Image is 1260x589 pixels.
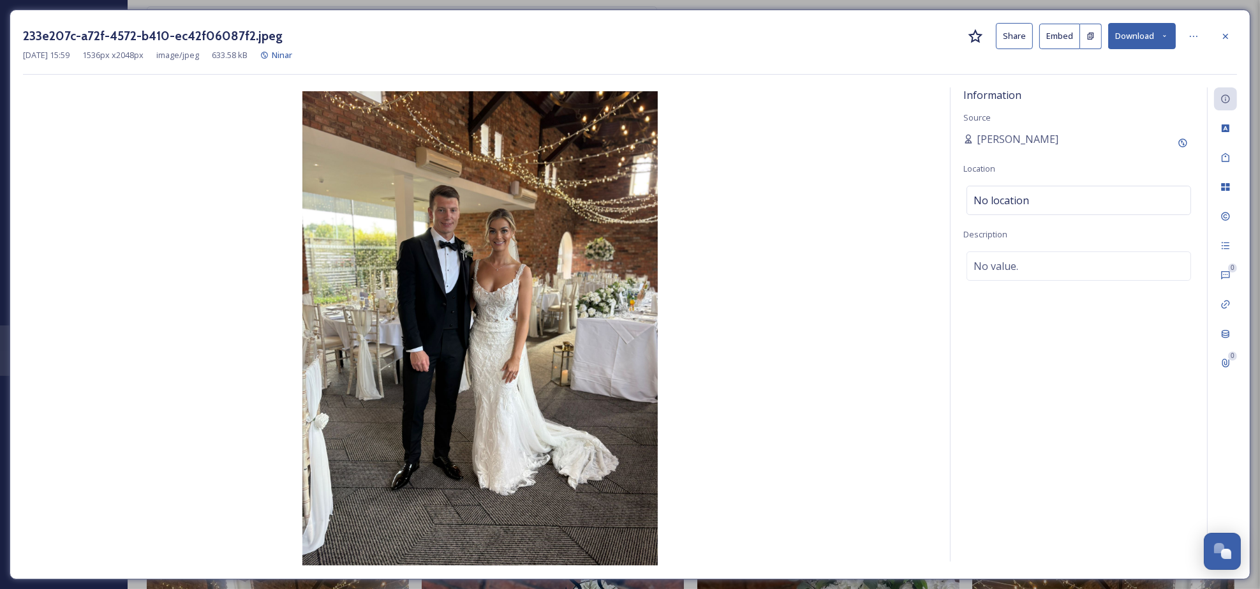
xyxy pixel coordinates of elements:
span: image/jpeg [156,49,199,61]
button: Share [996,23,1033,49]
button: Open Chat [1204,533,1241,570]
span: [PERSON_NAME] [977,131,1058,147]
span: 1536 px x 2048 px [82,49,144,61]
span: Location [963,163,995,174]
span: Information [963,88,1021,102]
span: 633.58 kB [212,49,248,61]
span: No location [974,193,1029,208]
div: 0 [1228,264,1237,272]
span: Source [963,112,991,123]
img: 233e207c-a72f-4572-b410-ec42f06087f2.jpeg [23,91,937,565]
span: Description [963,228,1007,240]
button: Download [1108,23,1176,49]
span: No value. [974,258,1018,274]
span: Ninar [272,49,292,61]
h3: 233e207c-a72f-4572-b410-ec42f06087f2.jpeg [23,27,283,45]
button: Embed [1039,24,1080,49]
div: 0 [1228,352,1237,361]
span: [DATE] 15:59 [23,49,70,61]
